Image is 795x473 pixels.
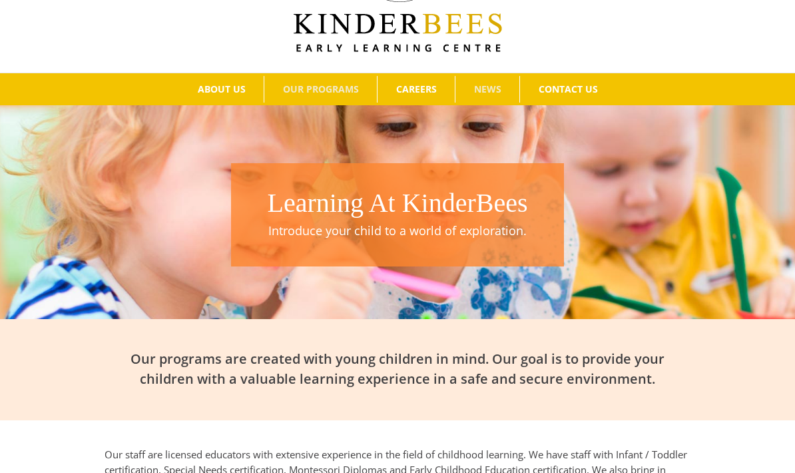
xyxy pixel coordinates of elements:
[474,85,501,94] span: NEWS
[179,76,264,103] a: ABOUT US
[238,185,557,222] h1: Learning At KinderBees
[105,349,690,389] h2: Our programs are created with young children in mind. Our goal is to provide your children with a...
[238,222,557,240] p: Introduce your child to a world of exploration.
[283,85,359,94] span: OUR PROGRAMS
[378,76,455,103] a: CAREERS
[455,76,519,103] a: NEWS
[264,76,377,103] a: OUR PROGRAMS
[539,85,598,94] span: CONTACT US
[198,85,246,94] span: ABOUT US
[396,85,437,94] span: CAREERS
[520,76,616,103] a: CONTACT US
[20,73,775,105] nav: Main Menu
